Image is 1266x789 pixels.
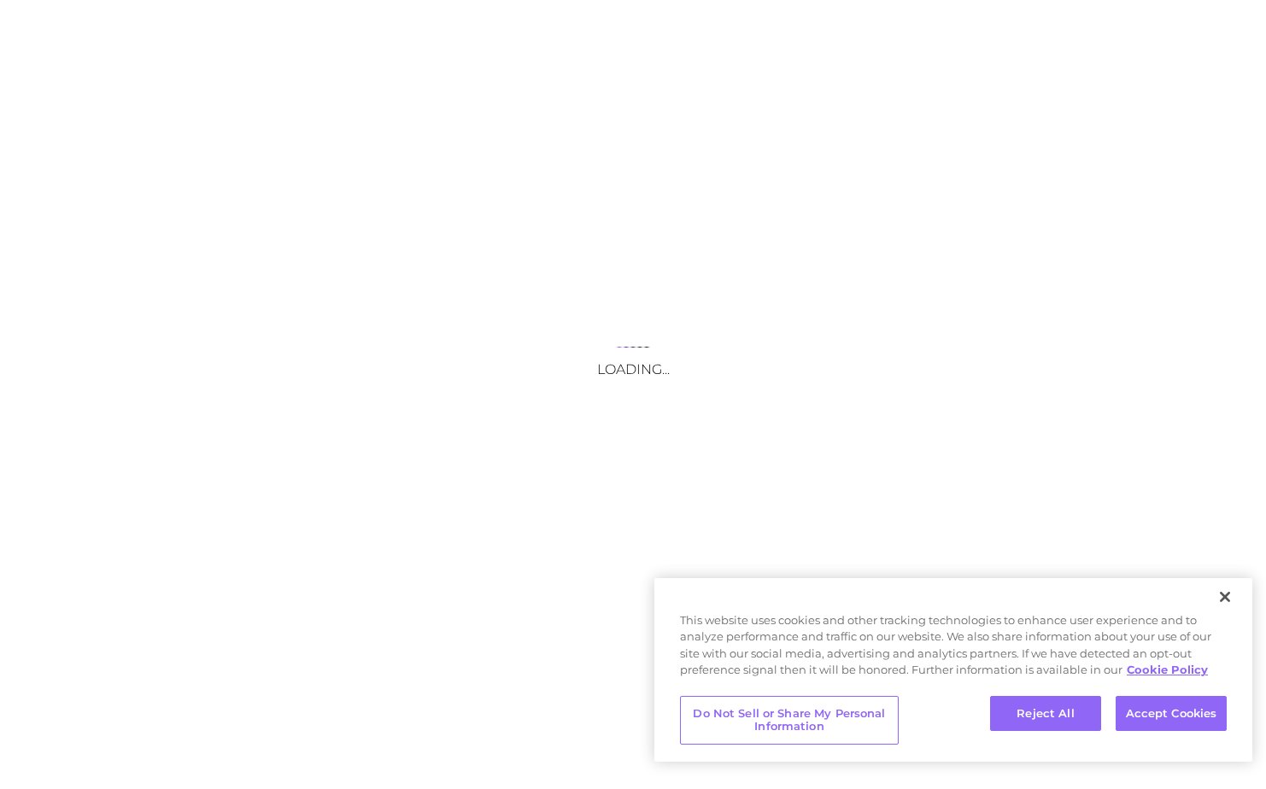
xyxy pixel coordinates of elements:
[1127,663,1208,676] a: More information about your privacy, opens in a new tab
[990,696,1101,732] button: Reject All
[1206,578,1244,616] button: Close
[654,578,1252,762] div: Cookie banner
[1116,696,1227,732] button: Accept Cookies
[654,578,1252,762] div: Privacy
[462,361,804,377] h3: Loading...
[680,696,899,745] button: Do Not Sell or Share My Personal Information, Opens the preference center dialog
[654,612,1252,687] div: This website uses cookies and other tracking technologies to enhance user experience and to analy...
